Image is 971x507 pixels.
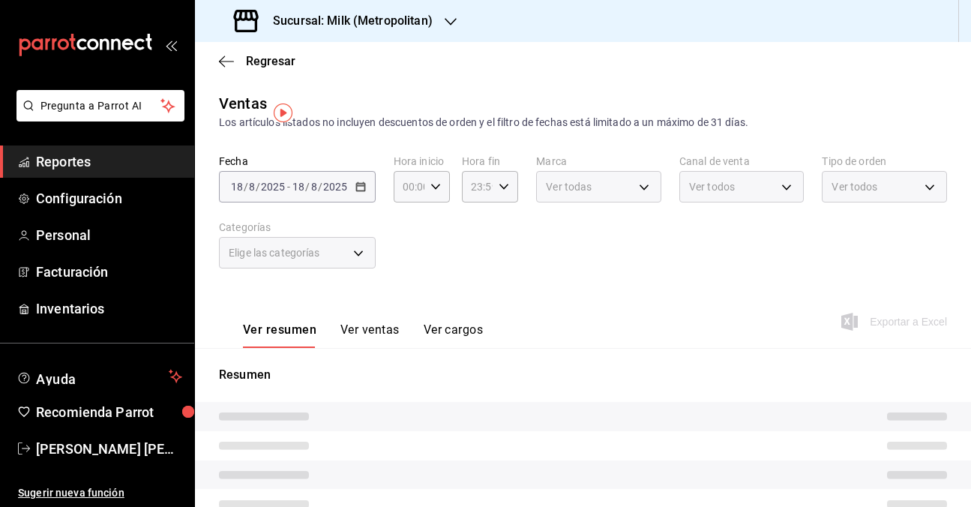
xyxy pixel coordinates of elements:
font: Personal [36,227,91,243]
button: Ver ventas [340,322,400,348]
label: Canal de venta [679,156,805,166]
input: -- [230,181,244,193]
input: -- [310,181,318,193]
font: [PERSON_NAME] [PERSON_NAME] [36,441,249,457]
input: ---- [322,181,348,193]
font: Configuración [36,190,122,206]
span: Elige las categorías [229,245,320,260]
span: Pregunta a Parrot AI [40,98,161,114]
font: Recomienda Parrot [36,404,154,420]
label: Hora inicio [394,156,450,166]
font: Ver resumen [243,322,316,337]
button: Ver cargos [424,322,484,348]
span: / [318,181,322,193]
input: -- [292,181,305,193]
label: Marca [536,156,661,166]
input: ---- [260,181,286,193]
font: Reportes [36,154,91,169]
div: Los artículos listados no incluyen descuentos de orden y el filtro de fechas está limitado a un m... [219,115,947,130]
div: Pestañas de navegación [243,322,483,348]
h3: Sucursal: Milk (Metropolitan) [261,12,433,30]
span: Ver todos [689,179,735,194]
label: Fecha [219,156,376,166]
span: / [256,181,260,193]
p: Resumen [219,366,947,384]
a: Pregunta a Parrot AI [10,109,184,124]
span: Regresar [246,54,295,68]
span: Ayuda [36,367,163,385]
label: Hora fin [462,156,518,166]
font: Facturación [36,264,108,280]
label: Categorías [219,222,376,232]
font: Inventarios [36,301,104,316]
input: -- [248,181,256,193]
button: open_drawer_menu [165,39,177,51]
span: Ver todas [546,179,592,194]
span: - [287,181,290,193]
div: Ventas [219,92,267,115]
img: Tooltip marker [274,103,292,122]
font: Sugerir nueva función [18,487,124,499]
label: Tipo de orden [822,156,947,166]
button: Pregunta a Parrot AI [16,90,184,121]
button: Regresar [219,54,295,68]
span: / [305,181,310,193]
span: / [244,181,248,193]
span: Ver todos [832,179,877,194]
